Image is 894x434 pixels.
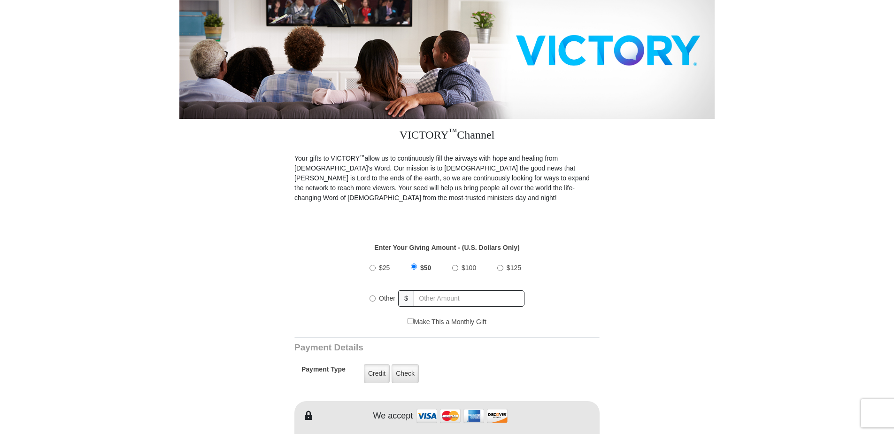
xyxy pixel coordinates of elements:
p: Your gifts to VICTORY allow us to continuously fill the airways with hope and healing from [DEMOG... [294,154,600,203]
h3: VICTORY Channel [294,119,600,154]
input: Make This a Monthly Gift [408,318,414,324]
strong: Enter Your Giving Amount - (U.S. Dollars Only) [374,244,519,251]
h5: Payment Type [301,365,346,378]
label: Make This a Monthly Gift [408,317,486,327]
sup: ™ [449,127,457,136]
span: Other [379,294,395,302]
span: $25 [379,264,390,271]
label: Credit [364,364,390,383]
span: $50 [420,264,431,271]
h4: We accept [373,411,413,421]
img: credit cards accepted [415,406,509,426]
span: $100 [462,264,476,271]
label: Check [392,364,419,383]
input: Other Amount [414,290,524,307]
h3: Payment Details [294,342,534,353]
span: $125 [507,264,521,271]
span: $ [398,290,414,307]
sup: ™ [360,154,365,159]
